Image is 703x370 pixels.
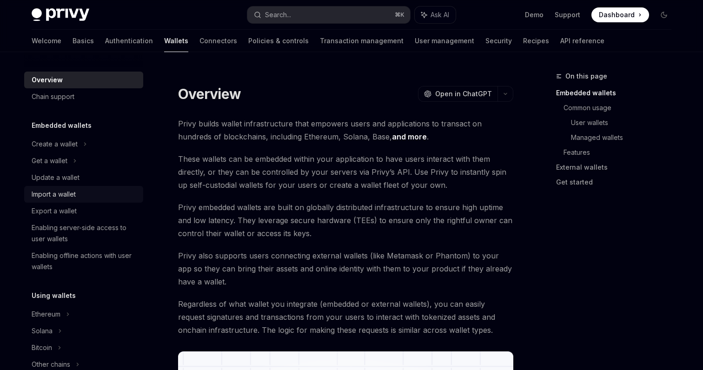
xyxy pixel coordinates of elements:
h1: Overview [178,86,241,102]
div: Chain support [32,91,74,102]
a: Import a wallet [24,186,143,203]
a: Enabling offline actions with user wallets [24,247,143,275]
a: Get started [556,175,679,190]
div: Ethereum [32,309,60,320]
span: Regardless of what wallet you integrate (embedded or external wallets), you can easily request si... [178,297,513,337]
h5: Embedded wallets [32,120,92,131]
a: Export a wallet [24,203,143,219]
a: and more [392,132,427,142]
div: Enabling offline actions with user wallets [32,250,138,272]
a: Transaction management [320,30,404,52]
button: Open in ChatGPT [418,86,497,102]
a: Overview [24,72,143,88]
a: Enabling server-side access to user wallets [24,219,143,247]
div: Create a wallet [32,139,78,150]
h5: Using wallets [32,290,76,301]
div: Enabling server-side access to user wallets [32,222,138,244]
span: ⌘ K [395,11,405,19]
a: External wallets [556,160,679,175]
a: Managed wallets [571,130,679,145]
a: Embedded wallets [556,86,679,100]
span: Privy also supports users connecting external wallets (like Metamask or Phantom) to your app so t... [178,249,513,288]
a: User wallets [571,115,679,130]
div: Search... [265,9,291,20]
a: Chain support [24,88,143,105]
a: Basics [73,30,94,52]
span: Privy embedded wallets are built on globally distributed infrastructure to ensure high uptime and... [178,201,513,240]
span: These wallets can be embedded within your application to have users interact with them directly, ... [178,152,513,192]
a: Wallets [164,30,188,52]
a: Recipes [523,30,549,52]
div: Export a wallet [32,205,77,217]
span: Privy builds wallet infrastructure that empowers users and applications to transact on hundreds o... [178,117,513,143]
div: Overview [32,74,63,86]
span: Ask AI [431,10,449,20]
a: Policies & controls [248,30,309,52]
a: Authentication [105,30,153,52]
a: Dashboard [591,7,649,22]
div: Solana [32,325,53,337]
button: Search...⌘K [247,7,410,23]
a: Security [485,30,512,52]
a: Support [555,10,580,20]
a: Common usage [564,100,679,115]
button: Ask AI [415,7,456,23]
span: Open in ChatGPT [435,89,492,99]
span: Dashboard [599,10,635,20]
a: Welcome [32,30,61,52]
a: Features [564,145,679,160]
div: Import a wallet [32,189,76,200]
a: Demo [525,10,544,20]
a: Connectors [199,30,237,52]
a: User management [415,30,474,52]
img: dark logo [32,8,89,21]
span: On this page [565,71,607,82]
a: Update a wallet [24,169,143,186]
div: Get a wallet [32,155,67,166]
div: Bitcoin [32,342,52,353]
div: Other chains [32,359,70,370]
a: API reference [560,30,604,52]
div: Update a wallet [32,172,80,183]
button: Toggle dark mode [657,7,671,22]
